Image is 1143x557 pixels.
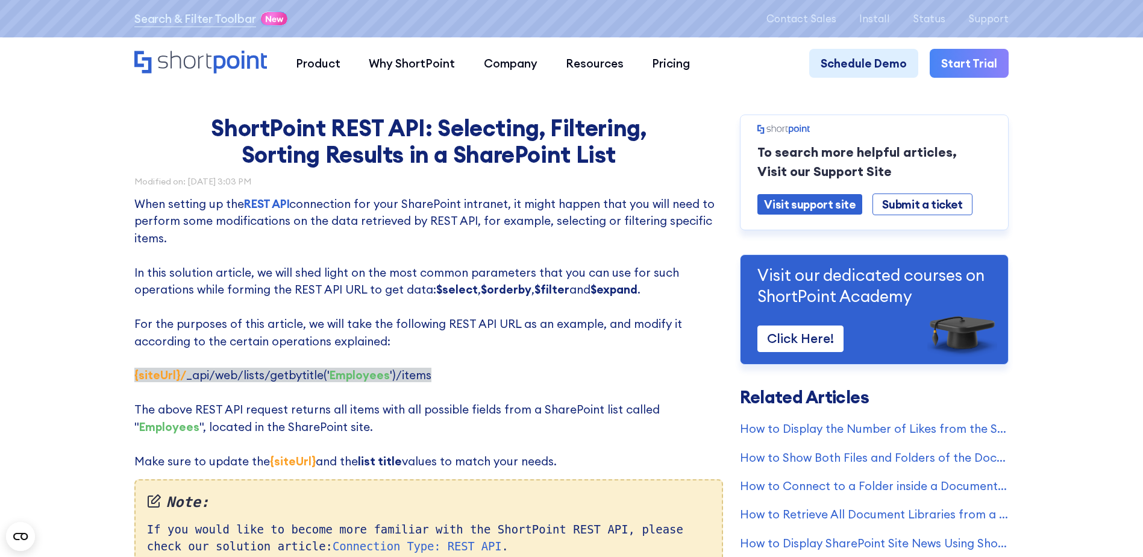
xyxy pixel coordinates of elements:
[369,55,455,72] div: Why ShortPoint
[134,51,268,75] a: Home
[484,55,537,72] div: Company
[809,49,918,77] a: Schedule Demo
[134,177,723,186] div: Modified on: [DATE] 3:03 PM
[652,55,690,72] div: Pricing
[740,389,1009,406] h3: Related Articles
[757,143,991,181] p: To search more helpful articles, Visit our Support Site
[296,55,340,72] div: Product
[244,197,289,211] a: REST API
[757,194,862,215] a: Visit support site
[534,282,569,297] strong: $filter
[740,420,1009,437] a: How to Display the Number of Likes from the SharePoint List Items
[436,282,478,297] strong: $select
[590,282,637,297] strong: $expand
[355,49,469,77] a: Why ShortPoint
[930,49,1009,77] a: Start Trial
[481,282,531,297] strong: $orderby
[757,265,991,306] p: Visit our dedicated courses on ShortPoint Academy
[139,420,199,434] strong: Employees
[740,449,1009,466] a: How to Show Both Files and Folders of the Document Library in a ShortPoint Element
[358,454,402,468] strong: list title
[134,10,256,27] a: Search & Filter Toolbar
[281,49,354,77] a: Product
[740,506,1009,523] a: How to Retrieve All Document Libraries from a Site Collection Using ShortPoint Connect
[6,522,35,551] button: Open CMP widget
[270,454,316,468] strong: {siteUrl}
[872,194,972,216] a: Submit a ticket
[638,49,704,77] a: Pricing
[333,540,502,553] a: Connection Type: REST API
[740,477,1009,494] a: How to Connect to a Folder inside a Document Library Using REST API
[740,535,1009,552] a: How to Display SharePoint Site News Using ShortPoint REST API Connection Type
[330,368,390,382] strong: Employees
[202,115,654,168] h1: ShortPoint REST API: Selecting, Filtering, Sorting Results in a SharePoint List
[566,55,624,72] div: Resources
[134,195,723,470] p: When setting up the connection for your SharePoint intranet, it might happen that you will need t...
[469,49,551,77] a: Company
[968,13,1009,24] a: Support
[147,492,710,514] em: Note:
[551,49,637,77] a: Resources
[757,326,844,351] a: Click Here!
[766,13,836,24] a: Contact Sales
[134,368,186,382] strong: {siteUrl}/
[926,417,1143,557] iframe: Chat Widget
[134,368,431,382] span: ‍ _api/web/lists/getbytitle(' ')/items
[913,13,945,24] a: Status
[859,13,890,24] a: Install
